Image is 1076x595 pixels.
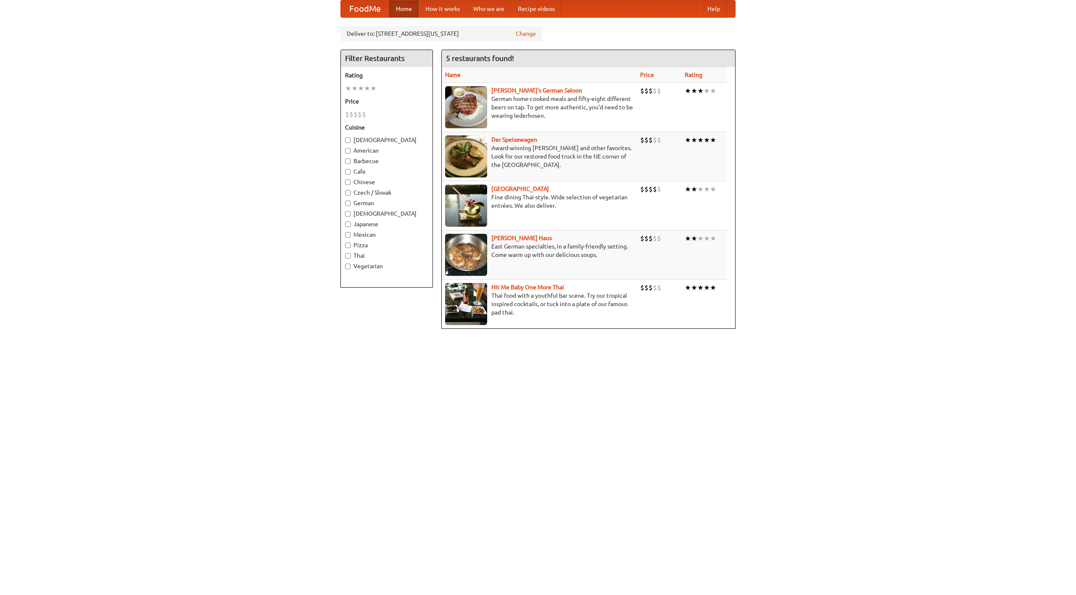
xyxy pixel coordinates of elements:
p: Thai food with a youthful bar scene. Try our tropical inspired cocktails, or tuck into a plate of... [445,291,633,317]
a: [GEOGRAPHIC_DATA] [491,185,549,192]
img: speisewagen.jpg [445,135,487,177]
li: $ [640,86,644,95]
a: Who we are [467,0,511,17]
input: Japanese [345,222,351,227]
p: German home-cooked meals and fifty-eight different beers on tap. To get more authentic, you'd nee... [445,95,633,120]
label: German [345,199,428,207]
li: $ [657,135,661,145]
li: ★ [710,234,716,243]
li: $ [358,110,362,119]
li: ★ [697,135,704,145]
label: American [345,146,428,155]
li: ★ [691,185,697,194]
a: [PERSON_NAME] Haus [491,235,552,241]
label: Vegetarian [345,262,428,270]
li: $ [653,86,657,95]
a: Rating [685,71,702,78]
label: Czech / Slovak [345,188,428,197]
li: $ [644,86,649,95]
a: How it works [419,0,467,17]
p: Fine dining Thai-style. Wide selection of vegetarian entrées. We also deliver. [445,193,633,210]
h5: Price [345,97,428,106]
li: $ [644,283,649,292]
li: $ [349,110,353,119]
li: ★ [370,84,377,93]
li: $ [644,185,649,194]
li: ★ [710,283,716,292]
li: $ [362,110,366,119]
li: $ [653,234,657,243]
li: ★ [704,234,710,243]
input: Vegetarian [345,264,351,269]
label: Barbecue [345,157,428,165]
li: $ [649,185,653,194]
input: [DEMOGRAPHIC_DATA] [345,211,351,217]
li: ★ [697,283,704,292]
input: Thai [345,253,351,259]
li: $ [640,185,644,194]
input: German [345,201,351,206]
li: ★ [710,86,716,95]
li: $ [657,234,661,243]
input: Cafe [345,169,351,175]
input: Barbecue [345,159,351,164]
li: ★ [710,135,716,145]
b: Hit Me Baby One More Thai [491,284,564,291]
li: $ [640,283,644,292]
img: esthers.jpg [445,86,487,128]
label: [DEMOGRAPHIC_DATA] [345,136,428,144]
img: kohlhaus.jpg [445,234,487,276]
label: Thai [345,251,428,260]
li: ★ [345,84,351,93]
li: ★ [685,234,691,243]
a: Help [701,0,727,17]
h5: Cuisine [345,123,428,132]
li: $ [657,185,661,194]
a: Recipe videos [511,0,562,17]
input: Pizza [345,243,351,248]
li: $ [649,283,653,292]
img: satay.jpg [445,185,487,227]
li: ★ [697,234,704,243]
li: $ [649,135,653,145]
a: Home [389,0,419,17]
a: FoodMe [341,0,389,17]
a: [PERSON_NAME]'s German Saloon [491,87,582,94]
li: ★ [691,135,697,145]
input: Mexican [345,232,351,238]
a: Change [516,29,536,38]
li: ★ [691,86,697,95]
label: [DEMOGRAPHIC_DATA] [345,209,428,218]
input: Czech / Slovak [345,190,351,196]
li: ★ [691,283,697,292]
li: ★ [697,185,704,194]
li: ★ [364,84,370,93]
label: Pizza [345,241,428,249]
p: East German specialties, in a family-friendly setting. Come warm up with our delicious soups. [445,242,633,259]
li: ★ [685,185,691,194]
h5: Rating [345,71,428,79]
img: babythai.jpg [445,283,487,325]
label: Japanese [345,220,428,228]
input: American [345,148,351,153]
label: Cafe [345,167,428,176]
li: $ [644,234,649,243]
a: Name [445,71,461,78]
li: ★ [704,185,710,194]
h4: Filter Restaurants [341,50,433,67]
li: $ [657,283,661,292]
li: ★ [358,84,364,93]
li: $ [640,234,644,243]
li: ★ [685,86,691,95]
a: Price [640,71,654,78]
li: $ [644,135,649,145]
li: ★ [697,86,704,95]
li: ★ [704,283,710,292]
li: ★ [691,234,697,243]
li: ★ [685,283,691,292]
label: Chinese [345,178,428,186]
label: Mexican [345,230,428,239]
a: Der Speisewagen [491,136,537,143]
